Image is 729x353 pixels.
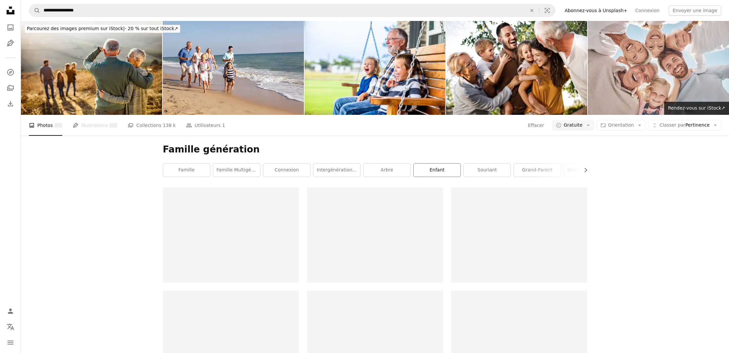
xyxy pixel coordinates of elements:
[305,21,446,115] img: Fun story time with grandpa on the porch swing
[128,115,176,136] a: Collections 138 k
[29,4,555,17] form: Rechercher des visuels sur tout le site
[21,21,184,37] a: Parcourez des images premium sur iStock|- 20 % sur tout iStock↗
[27,26,125,31] span: Parcourez des images premium sur iStock |
[464,164,511,177] a: Souriant
[163,122,176,129] span: 138 k
[564,164,611,177] a: Souvenirs d’enfance
[163,21,304,115] img: Famille courir sur la plage
[514,164,561,177] a: grand-parent
[539,4,555,17] button: Recherche de visuels
[4,37,17,50] a: Illustrations
[669,5,721,16] button: Envoyer une image
[631,5,664,16] a: Connexion
[608,122,634,128] span: Orientation
[186,115,225,136] a: Utilisateurs 1
[648,120,721,131] button: Classer parPertinence
[21,21,162,115] img: Vue arrière du couple aîné embrassé regardant leur famille dans la nature.
[4,21,17,34] a: Photos
[660,122,710,129] span: Pertinence
[525,4,539,17] button: Effacer
[580,164,587,177] button: faire défiler la liste vers la droite
[4,320,17,333] button: Langue
[313,164,360,177] a: intergénérationnel
[664,102,729,115] a: Rendez-vous sur iStock↗
[29,4,40,17] button: Rechercher sur Unsplash
[446,21,587,115] img: Cheerful extended family having fun in nature.
[364,164,410,177] a: arbre
[73,115,117,136] a: Illustrations
[4,305,17,318] a: Connexion / S’inscrire
[4,336,17,349] button: Menu
[660,122,685,128] span: Classer par
[4,97,17,110] a: Historique de téléchargement
[552,120,594,131] button: Gratuite
[414,164,460,177] a: enfant
[597,120,645,131] button: Orientation
[4,4,17,18] a: Accueil — Unsplash
[4,81,17,95] a: Collections
[222,122,225,129] span: 1
[668,105,725,111] span: Rendez-vous sur iStock ↗
[588,21,729,115] img: Famille heureuse, blottie et souriez ci-dessous dans la confiance, la communauté ou le soutien en...
[528,120,544,131] button: Effacer
[263,164,310,177] a: connexion
[4,66,17,79] a: Explorer
[163,144,587,155] h1: Famille génération
[25,25,180,33] div: - 20 % sur tout iStock ↗
[564,122,583,129] span: Gratuite
[561,5,631,16] a: Abonnez-vous à Unsplash+
[213,164,260,177] a: Famille multigénérationnelle
[163,164,210,177] a: Famille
